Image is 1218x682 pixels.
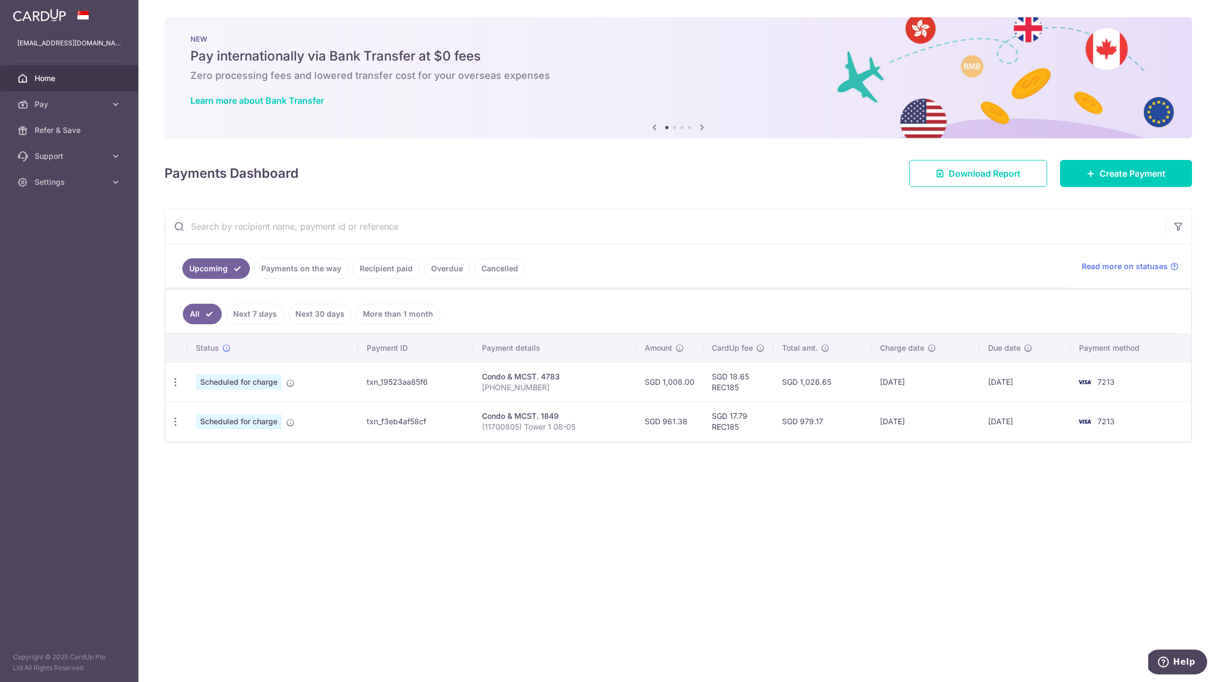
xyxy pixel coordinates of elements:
[712,343,753,353] span: CardUp fee
[1097,417,1115,426] span: 7213
[1082,261,1179,272] a: Read more on statuses
[196,414,282,429] span: Scheduled for charge
[1074,415,1095,428] img: Bank Card
[645,343,672,353] span: Amount
[35,151,106,162] span: Support
[1097,377,1115,386] span: 7213
[636,402,703,441] td: SGD 961.38
[482,382,627,393] p: [PHONE_NUMBER]
[353,258,420,279] a: Recipient paid
[871,402,979,441] td: [DATE]
[703,362,773,402] td: SGD 18.65 REC185
[979,362,1070,402] td: [DATE]
[196,375,282,390] span: Scheduled for charge
[165,209,1166,244] input: Search by recipient name, payment id or reference
[482,422,627,432] p: (11700805) Tower 1 08-05
[164,17,1192,138] img: Bank transfer banner
[636,362,703,402] td: SGD 1,008.00
[190,48,1166,65] h5: Pay internationally via Bank Transfer at $0 fees
[979,402,1070,441] td: [DATE]
[988,343,1021,353] span: Due date
[190,35,1166,43] p: NEW
[871,362,979,402] td: [DATE]
[183,304,222,324] a: All
[35,99,106,110] span: Pay
[196,343,219,353] span: Status
[254,258,348,279] a: Payments on the way
[880,343,924,353] span: Charge date
[358,402,473,441] td: txn_f3eb4af58cf
[226,304,284,324] a: Next 7 days
[474,258,525,279] a: Cancelled
[773,362,871,402] td: SGD 1,026.65
[1082,261,1168,272] span: Read more on statuses
[182,258,250,279] a: Upcoming
[1074,376,1095,389] img: Bank Card
[17,38,121,49] p: [EMAIL_ADDRESS][DOMAIN_NAME]
[35,177,106,188] span: Settings
[358,362,473,402] td: txn_19523aa85f6
[288,304,352,324] a: Next 30 days
[909,160,1047,187] a: Download Report
[358,334,473,362] th: Payment ID
[949,167,1021,180] span: Download Report
[1070,334,1191,362] th: Payment method
[1148,650,1207,677] iframe: Opens a widget where you can find more information
[35,125,106,136] span: Refer & Save
[773,402,871,441] td: SGD 979.17
[190,95,324,106] a: Learn more about Bank Transfer
[13,9,66,22] img: CardUp
[424,258,470,279] a: Overdue
[782,343,818,353] span: Total amt.
[190,69,1166,82] h6: Zero processing fees and lowered transfer cost for your overseas expenses
[356,304,440,324] a: More than 1 month
[482,411,627,422] div: Condo & MCST. 1849
[35,73,106,84] span: Home
[1100,167,1166,180] span: Create Payment
[164,164,299,183] h4: Payments Dashboard
[473,334,636,362] th: Payment details
[1060,160,1192,187] a: Create Payment
[703,402,773,441] td: SGD 17.79 REC185
[482,371,627,382] div: Condo & MCST. 4783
